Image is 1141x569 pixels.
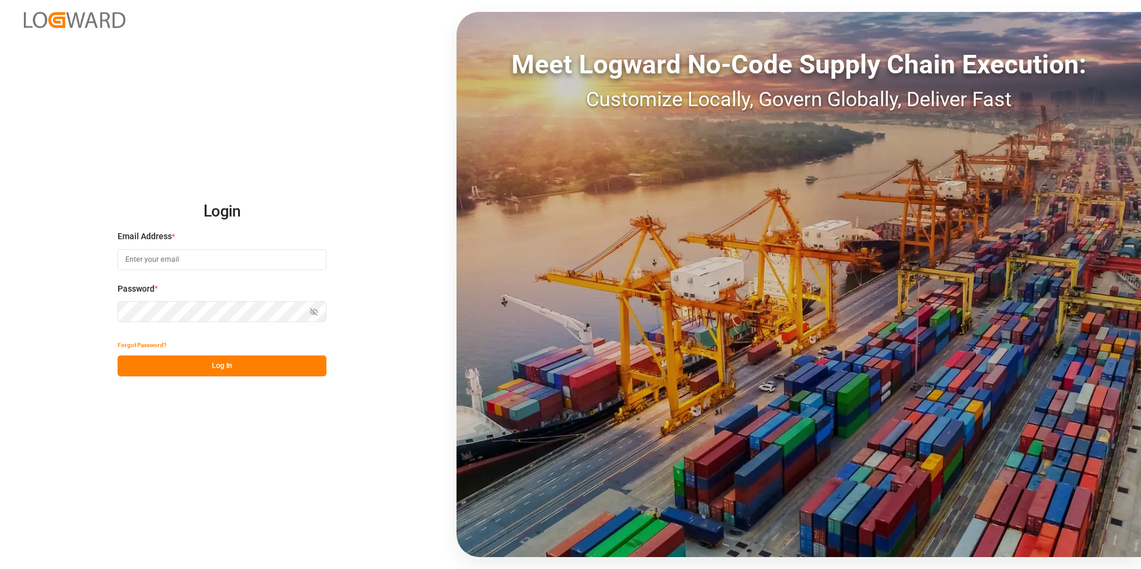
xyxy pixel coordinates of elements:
[118,249,326,270] input: Enter your email
[118,335,166,355] button: Forgot Password?
[24,12,125,28] img: Logward_new_orange.png
[457,45,1141,84] div: Meet Logward No-Code Supply Chain Execution:
[457,84,1141,115] div: Customize Locally, Govern Globally, Deliver Fast
[118,355,326,376] button: Log In
[118,193,326,231] h2: Login
[118,230,172,243] span: Email Address
[118,283,155,295] span: Password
